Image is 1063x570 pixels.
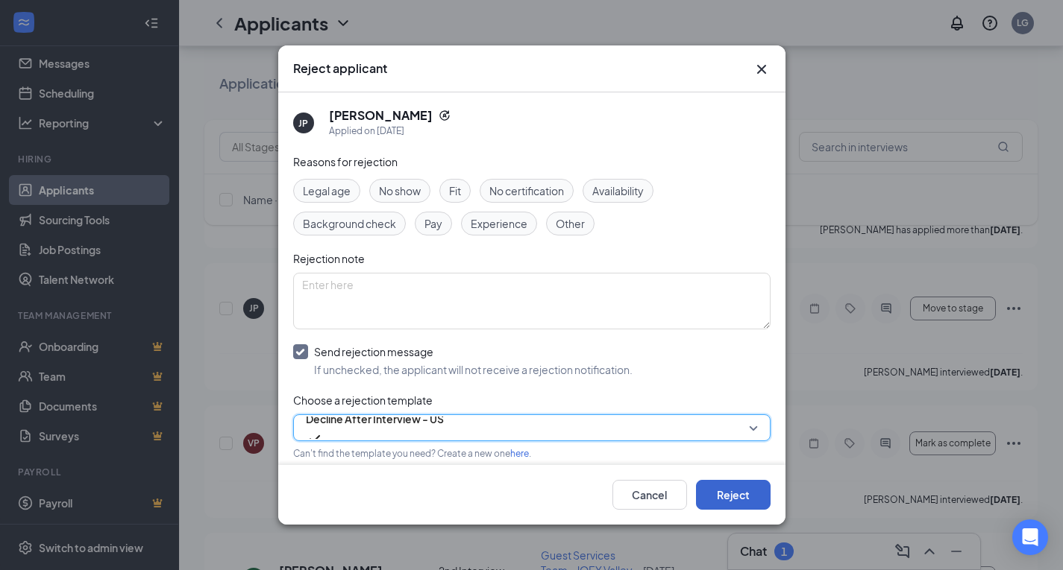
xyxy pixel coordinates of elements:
h3: Reject applicant [293,60,387,77]
span: Can't find the template you need? Create a new one . [293,448,531,459]
svg: Checkmark [306,430,324,448]
span: Experience [471,215,527,232]
span: Choose a rejection template [293,393,433,407]
span: No show [379,183,421,199]
span: Other [556,215,585,232]
div: Open Intercom Messenger [1012,519,1048,555]
span: Reasons for rejection [293,155,398,168]
span: Pay [424,215,442,232]
span: Legal age [303,183,351,199]
button: Reject [696,480,771,510]
button: Close [753,60,771,78]
span: Rejection note [293,252,365,265]
svg: Reapply [439,110,451,121]
button: Cancel [612,480,687,510]
span: Availability [592,183,644,199]
h5: [PERSON_NAME] [329,107,433,124]
div: Applied on [DATE] [329,124,451,139]
div: JP [298,117,308,130]
span: Decline After Interview - US [306,408,444,430]
span: Fit [449,183,461,199]
a: here [510,448,529,459]
span: Background check [303,215,396,232]
span: No certification [489,183,564,199]
svg: Cross [753,60,771,78]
